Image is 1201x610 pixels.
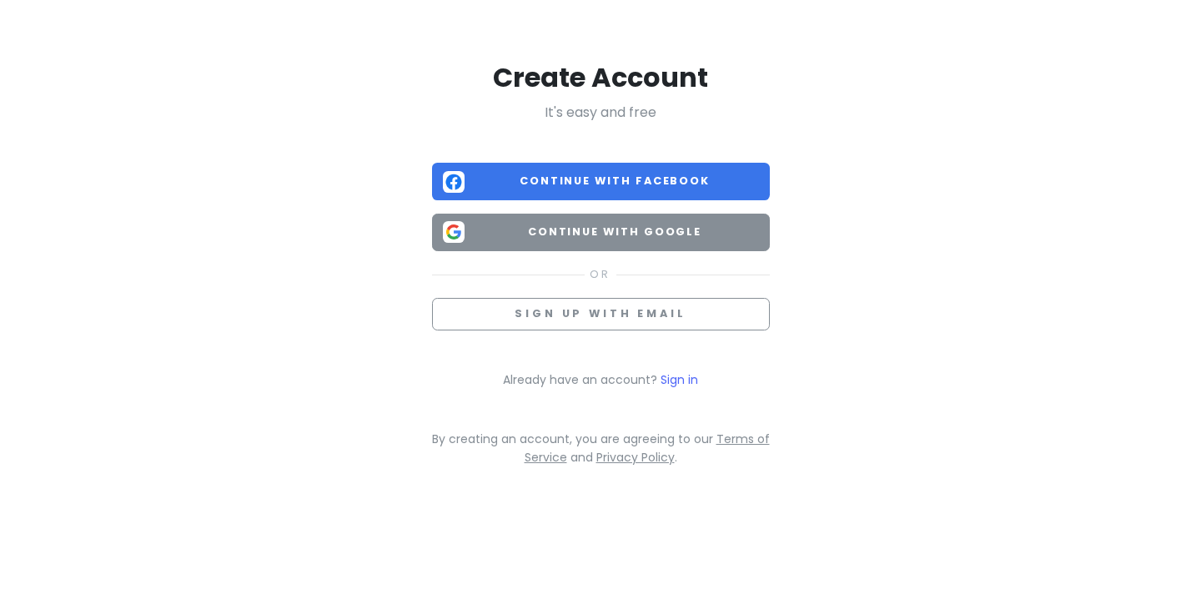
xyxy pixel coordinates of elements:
h2: Create Account [432,60,770,95]
p: It's easy and free [432,102,770,124]
a: Privacy Policy [596,449,675,466]
span: Sign up with email [515,306,686,320]
button: Continue with Google [432,214,770,251]
img: Facebook logo [443,171,465,193]
a: Sign in [661,371,698,388]
p: By creating an account, you are agreeing to our and . [432,430,770,467]
img: Google logo [443,221,465,243]
p: Already have an account? [432,371,770,389]
button: Continue with Facebook [432,163,770,200]
button: Sign up with email [432,298,770,330]
a: Terms of Service [525,431,770,466]
span: Continue with Google [471,224,759,240]
span: Continue with Facebook [471,173,759,189]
